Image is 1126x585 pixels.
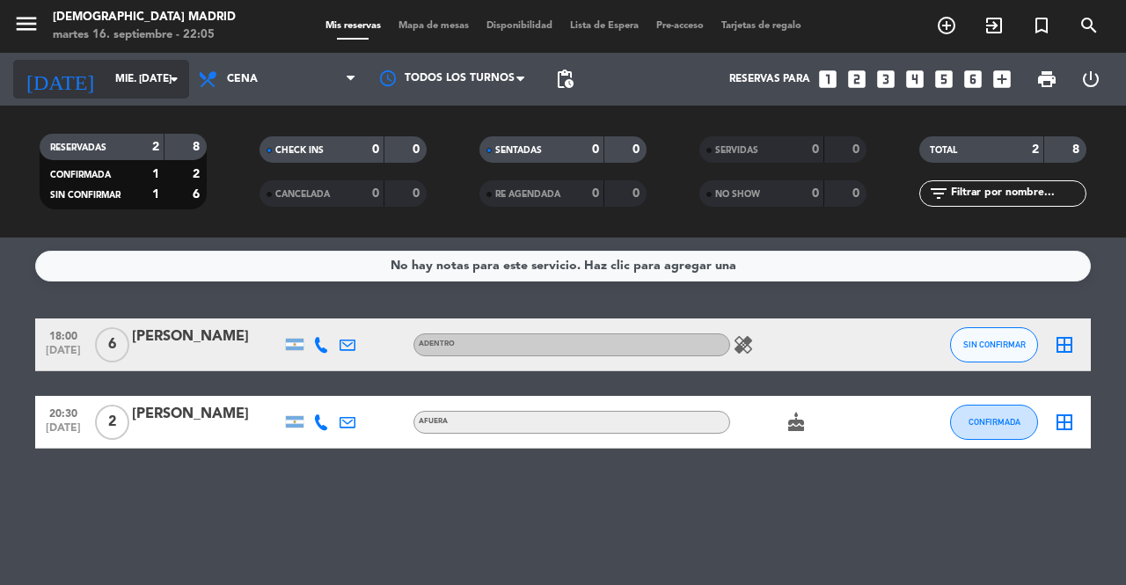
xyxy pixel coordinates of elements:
span: SENTADAS [495,146,542,155]
span: print [1036,69,1057,90]
span: 20:30 [41,402,85,422]
span: Disponibilidad [478,21,561,31]
span: CONFIRMADA [50,171,111,179]
i: border_all [1054,334,1075,355]
i: looks_4 [903,68,926,91]
strong: 0 [812,143,819,156]
strong: 8 [193,141,203,153]
button: menu [13,11,40,43]
button: SIN CONFIRMAR [950,327,1038,362]
div: [PERSON_NAME] [132,403,281,426]
span: RE AGENDADA [495,190,560,199]
i: turned_in_not [1031,15,1052,36]
i: exit_to_app [983,15,1005,36]
span: Pre-acceso [647,21,713,31]
strong: 1 [152,168,159,180]
span: Tarjetas de regalo [713,21,810,31]
strong: 0 [592,143,599,156]
span: [DATE] [41,422,85,442]
div: [PERSON_NAME] [132,325,281,348]
i: cake [786,412,807,433]
div: No hay notas para este servicio. Haz clic para agregar una [391,256,736,276]
input: Filtrar por nombre... [949,184,1086,203]
span: RESERVADAS [50,143,106,152]
span: CHECK INS [275,146,324,155]
strong: 2 [152,141,159,153]
strong: 6 [193,188,203,201]
i: looks_3 [874,68,897,91]
span: SIN CONFIRMAR [50,191,121,200]
span: Cena [227,73,258,85]
span: AFUERA [419,418,448,425]
i: arrow_drop_down [164,69,185,90]
span: SERVIDAS [715,146,758,155]
i: add_box [991,68,1013,91]
i: looks_one [816,68,839,91]
span: 6 [95,327,129,362]
i: healing [733,334,754,355]
strong: 8 [1072,143,1083,156]
span: Reservas para [729,73,810,85]
span: CANCELADA [275,190,330,199]
span: CONFIRMADA [969,417,1020,427]
span: ADENTRO [419,340,455,347]
strong: 0 [632,143,643,156]
div: LOG OUT [1069,53,1113,106]
strong: 0 [812,187,819,200]
i: looks_6 [961,68,984,91]
i: looks_5 [932,68,955,91]
strong: 0 [372,187,379,200]
div: [DEMOGRAPHIC_DATA] Madrid [53,9,236,26]
div: martes 16. septiembre - 22:05 [53,26,236,44]
strong: 2 [1032,143,1039,156]
strong: 0 [372,143,379,156]
span: Lista de Espera [561,21,647,31]
i: search [1078,15,1100,36]
strong: 0 [852,187,863,200]
span: NO SHOW [715,190,760,199]
span: SIN CONFIRMAR [963,340,1026,349]
strong: 0 [632,187,643,200]
span: 2 [95,405,129,440]
i: power_settings_new [1080,69,1101,90]
strong: 0 [592,187,599,200]
span: pending_actions [554,69,575,90]
i: menu [13,11,40,37]
span: TOTAL [930,146,957,155]
i: add_circle_outline [936,15,957,36]
strong: 1 [152,188,159,201]
button: CONFIRMADA [950,405,1038,440]
i: filter_list [928,183,949,204]
span: [DATE] [41,345,85,365]
i: border_all [1054,412,1075,433]
span: 18:00 [41,325,85,345]
strong: 0 [413,143,423,156]
strong: 0 [413,187,423,200]
span: Mapa de mesas [390,21,478,31]
strong: 2 [193,168,203,180]
strong: 0 [852,143,863,156]
i: looks_two [845,68,868,91]
span: Mis reservas [317,21,390,31]
i: [DATE] [13,60,106,99]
